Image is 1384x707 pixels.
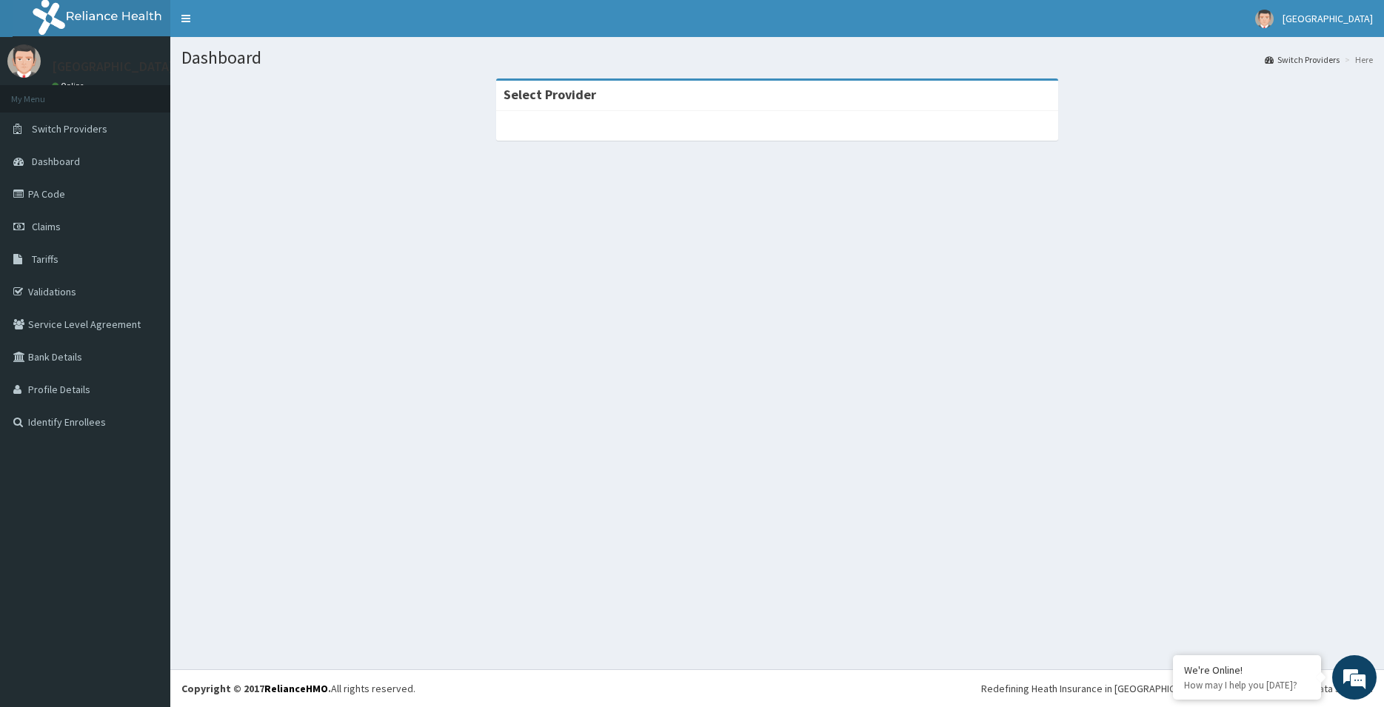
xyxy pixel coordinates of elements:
[7,44,41,78] img: User Image
[1184,663,1310,677] div: We're Online!
[1184,679,1310,691] p: How may I help you today?
[181,682,331,695] strong: Copyright © 2017 .
[32,155,80,168] span: Dashboard
[52,60,174,73] p: [GEOGRAPHIC_DATA]
[981,681,1373,696] div: Redefining Heath Insurance in [GEOGRAPHIC_DATA] using Telemedicine and Data Science!
[264,682,328,695] a: RelianceHMO
[1283,12,1373,25] span: [GEOGRAPHIC_DATA]
[1255,10,1274,28] img: User Image
[32,220,61,233] span: Claims
[1265,53,1340,66] a: Switch Providers
[181,48,1373,67] h1: Dashboard
[52,81,87,91] a: Online
[32,122,107,135] span: Switch Providers
[170,669,1384,707] footer: All rights reserved.
[1341,53,1373,66] li: Here
[32,252,58,266] span: Tariffs
[504,86,596,103] strong: Select Provider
